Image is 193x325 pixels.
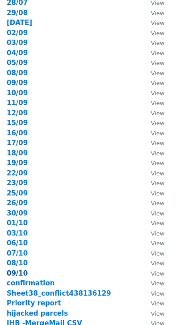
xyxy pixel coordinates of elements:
small: View [151,110,164,117]
small: View [151,280,164,287]
a: 29/08 [7,9,28,17]
a: View [142,189,164,197]
small: View [151,90,164,97]
a: 04/09 [7,49,28,57]
small: View [151,30,164,37]
small: View [151,130,164,137]
small: View [151,200,164,207]
a: View [142,9,164,17]
strong: 11/09 [7,99,28,107]
a: 18/09 [7,149,28,157]
a: Priority report [7,299,61,307]
a: 22/09 [7,169,28,177]
a: 03/10 [7,229,28,237]
small: View [151,240,164,247]
a: 08/10 [7,259,28,267]
a: View [142,269,164,277]
a: 19/09 [7,159,28,167]
small: View [151,220,164,227]
a: [DATE] [7,19,32,27]
a: View [142,19,164,27]
a: View [142,279,164,287]
a: View [142,119,164,127]
a: 05/09 [7,59,28,67]
a: View [142,99,164,107]
small: View [151,40,164,46]
small: View [151,170,164,177]
small: View [151,80,164,86]
small: View [151,230,164,237]
a: View [142,259,164,267]
small: View [151,70,164,77]
small: View [151,190,164,197]
a: View [142,199,164,207]
a: 07/10 [7,249,28,257]
a: View [142,299,164,307]
a: View [142,109,164,117]
small: View [151,100,164,106]
a: View [142,89,164,97]
a: 10/09 [7,89,28,97]
small: View [151,20,164,26]
a: 02/09 [7,29,28,37]
a: View [142,129,164,137]
a: 30/09 [7,209,28,217]
a: View [142,149,164,157]
strong: 01/10 [7,219,28,227]
strong: confirmation [7,279,55,287]
a: View [142,239,164,247]
iframe: Chat Widget [148,282,193,325]
a: 06/10 [7,239,28,247]
small: View [151,10,164,16]
a: View [142,59,164,67]
small: View [151,160,164,167]
a: 09/10 [7,269,28,277]
a: 26/09 [7,199,28,207]
a: Sheet38_conflict438136129 [7,289,111,297]
small: View [151,210,164,217]
small: View [151,120,164,126]
small: View [151,180,164,187]
a: hijacked parcels [7,309,68,317]
a: 12/09 [7,109,28,117]
small: View [151,250,164,257]
a: 15/09 [7,119,28,127]
small: View [151,140,164,146]
a: View [142,49,164,57]
a: View [142,289,164,297]
small: View [151,150,164,157]
a: View [142,249,164,257]
small: View [151,60,164,66]
a: 17/09 [7,139,28,147]
a: 25/09 [7,189,28,197]
small: View [151,50,164,57]
a: View [142,169,164,177]
a: 08/09 [7,69,28,77]
a: 23/09 [7,179,28,187]
a: 03/09 [7,39,28,47]
a: View [142,39,164,47]
a: View [142,69,164,77]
